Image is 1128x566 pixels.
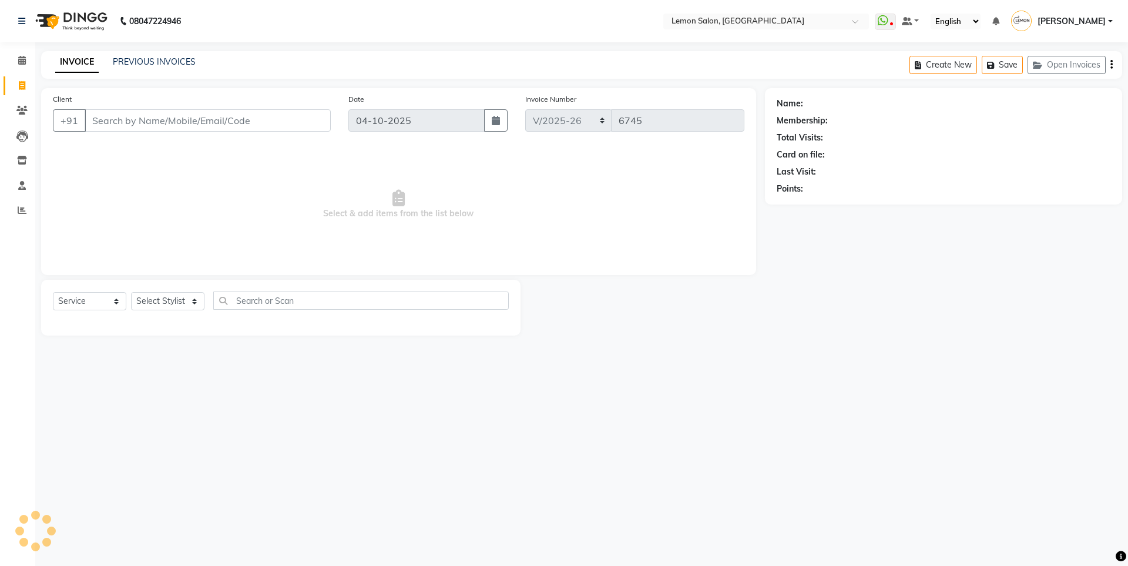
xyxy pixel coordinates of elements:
[982,56,1023,74] button: Save
[777,132,823,144] div: Total Visits:
[777,98,803,110] div: Name:
[777,115,828,127] div: Membership:
[777,166,816,178] div: Last Visit:
[53,94,72,105] label: Client
[777,183,803,195] div: Points:
[909,56,977,74] button: Create New
[1028,56,1106,74] button: Open Invoices
[129,5,181,38] b: 08047224946
[55,52,99,73] a: INVOICE
[53,146,744,263] span: Select & add items from the list below
[777,149,825,161] div: Card on file:
[53,109,86,132] button: +91
[113,56,196,67] a: PREVIOUS INVOICES
[213,292,509,310] input: Search or Scan
[348,94,364,105] label: Date
[525,94,576,105] label: Invoice Number
[30,5,110,38] img: logo
[1038,15,1106,28] span: [PERSON_NAME]
[1011,11,1032,31] img: Lakshmi Rawat
[85,109,331,132] input: Search by Name/Mobile/Email/Code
